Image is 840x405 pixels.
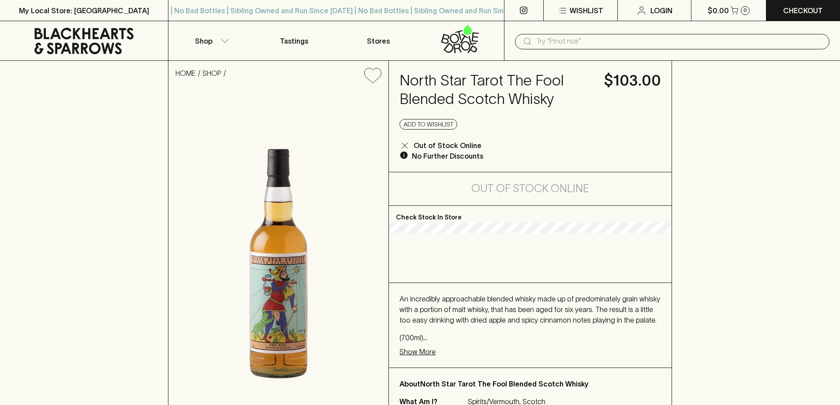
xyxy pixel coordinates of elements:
[336,21,420,60] a: Stores
[399,379,661,389] p: About North Star Tarot The Fool Blended Scotch Whisky
[19,5,149,16] p: My Local Store: [GEOGRAPHIC_DATA]
[361,64,385,87] button: Add to wishlist
[367,36,390,46] p: Stores
[708,5,729,16] p: $0.00
[399,332,661,343] p: (700ml)
[175,69,196,77] a: HOME
[389,206,672,223] p: Check Stock In Store
[604,71,661,90] h4: $103.00
[399,119,457,130] button: Add to wishlist
[195,36,213,46] p: Shop
[399,346,436,357] p: Show More
[536,34,822,48] input: Try "Pinot noir"
[783,5,823,16] p: Checkout
[570,5,603,16] p: Wishlist
[650,5,672,16] p: Login
[399,71,594,108] h4: North Star Tarot The Fool Blended Scotch Whisky
[743,8,747,13] p: 0
[471,182,589,196] h5: Out of Stock Online
[202,69,221,77] a: SHOP
[252,21,336,60] a: Tastings
[414,140,482,151] p: Out of Stock Online
[168,21,252,60] button: Shop
[399,294,661,325] p: An incredibly approachable blended whisky made up of predominately grain whisky with a portion of...
[280,36,308,46] p: Tastings
[412,151,483,161] p: No Further Discounts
